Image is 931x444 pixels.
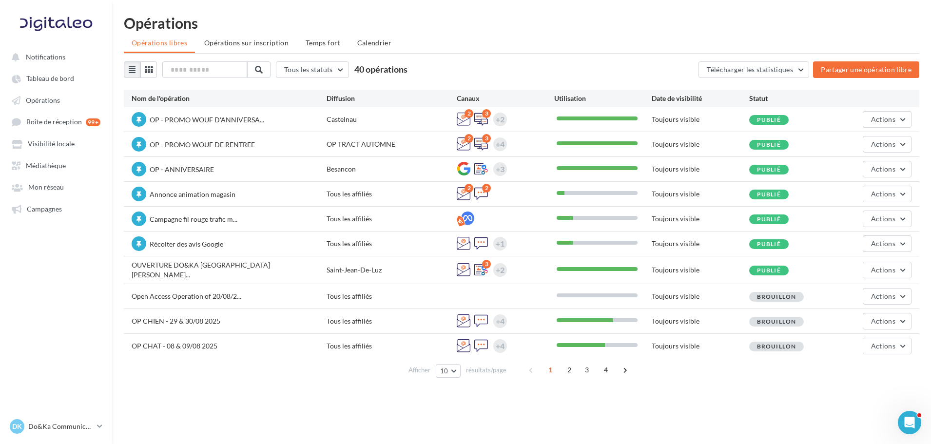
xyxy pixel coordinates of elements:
[132,94,327,103] div: Nom de l'opération
[562,362,577,378] span: 2
[757,240,781,248] span: Publié
[579,362,595,378] span: 3
[440,367,448,375] span: 10
[306,39,340,47] span: Temps fort
[327,94,457,103] div: Diffusion
[698,61,809,78] button: Télécharger les statistiques
[757,166,781,173] span: Publié
[652,265,749,275] div: Toujours visible
[357,39,392,47] span: Calendrier
[6,113,106,131] a: Boîte de réception 99+
[132,261,270,279] span: OUVERTURE DO&KA [GEOGRAPHIC_DATA][PERSON_NAME]...
[749,94,847,103] div: Statut
[496,113,504,126] div: +2
[408,366,430,375] span: Afficher
[871,115,895,123] span: Actions
[871,292,895,300] span: Actions
[26,161,66,170] span: Médiathèque
[6,178,106,195] a: Mon réseau
[496,314,504,328] div: +4
[327,291,457,301] div: Tous les affiliés
[150,116,264,124] span: OP - PROMO WOUF D'ANNIVERSA...
[327,214,457,224] div: Tous les affiliés
[284,65,333,74] span: Tous les statuts
[465,109,473,118] div: 2
[27,205,62,213] span: Campagnes
[26,75,74,83] span: Tableau de bord
[327,239,457,249] div: Tous les affiliés
[757,141,781,148] span: Publié
[898,411,921,434] iframe: Intercom live chat
[863,211,912,227] button: Actions
[6,156,106,174] a: Médiathèque
[871,239,895,248] span: Actions
[132,317,220,325] span: OP CHIEN - 29 & 30/08 2025
[466,366,506,375] span: résultats/page
[757,343,796,350] span: Brouillon
[757,318,796,325] span: Brouillon
[150,215,237,223] span: Campagne fil rouge trafic m...
[150,140,255,149] span: OP - PROMO WOUF DE RENTREE
[757,267,781,274] span: Publié
[652,341,749,351] div: Toujours visible
[652,115,749,124] div: Toujours visible
[8,417,104,436] a: DK Do&Ka Communication
[652,164,749,174] div: Toujours visible
[871,317,895,325] span: Actions
[863,111,912,128] button: Actions
[327,139,457,149] div: OP TRACT AUTOMNE
[26,96,60,104] span: Opérations
[871,342,895,350] span: Actions
[28,140,75,148] span: Visibilité locale
[871,140,895,148] span: Actions
[28,422,93,431] p: Do&Ka Communication
[863,338,912,354] button: Actions
[863,313,912,329] button: Actions
[6,69,106,87] a: Tableau de bord
[652,189,749,199] div: Toujours visible
[496,162,504,176] div: +3
[652,316,749,326] div: Toujours visible
[28,183,64,192] span: Mon réseau
[707,65,793,74] span: Télécharger les statistiques
[124,16,919,30] div: Opérations
[26,118,82,126] span: Boîte de réception
[465,184,473,193] div: 2
[6,91,106,109] a: Opérations
[6,200,106,217] a: Campagnes
[482,134,491,143] div: 3
[204,39,289,47] span: Opérations sur inscription
[327,341,457,351] div: Tous les affiliés
[354,64,407,75] span: 40 opérations
[757,191,781,198] span: Publié
[6,48,102,65] button: Notifications
[871,190,895,198] span: Actions
[863,186,912,202] button: Actions
[496,263,504,277] div: +2
[652,291,749,301] div: Toujours visible
[652,214,749,224] div: Toujours visible
[871,266,895,274] span: Actions
[757,215,781,223] span: Publié
[757,116,781,123] span: Publié
[26,53,65,61] span: Notifications
[543,362,558,378] span: 1
[482,184,491,193] div: 2
[482,260,491,269] div: 3
[554,94,652,103] div: Utilisation
[652,239,749,249] div: Toujours visible
[327,115,457,124] div: Castelnau
[482,109,491,118] div: 3
[863,235,912,252] button: Actions
[86,118,100,126] div: 99+
[12,422,22,431] span: DK
[327,316,457,326] div: Tous les affiliés
[652,139,749,149] div: Toujours visible
[327,265,457,275] div: Saint-Jean-De-Luz
[863,136,912,153] button: Actions
[150,240,223,248] span: Récolter des avis Google
[757,293,796,300] span: Brouillon
[496,137,504,151] div: +4
[598,362,614,378] span: 4
[871,214,895,223] span: Actions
